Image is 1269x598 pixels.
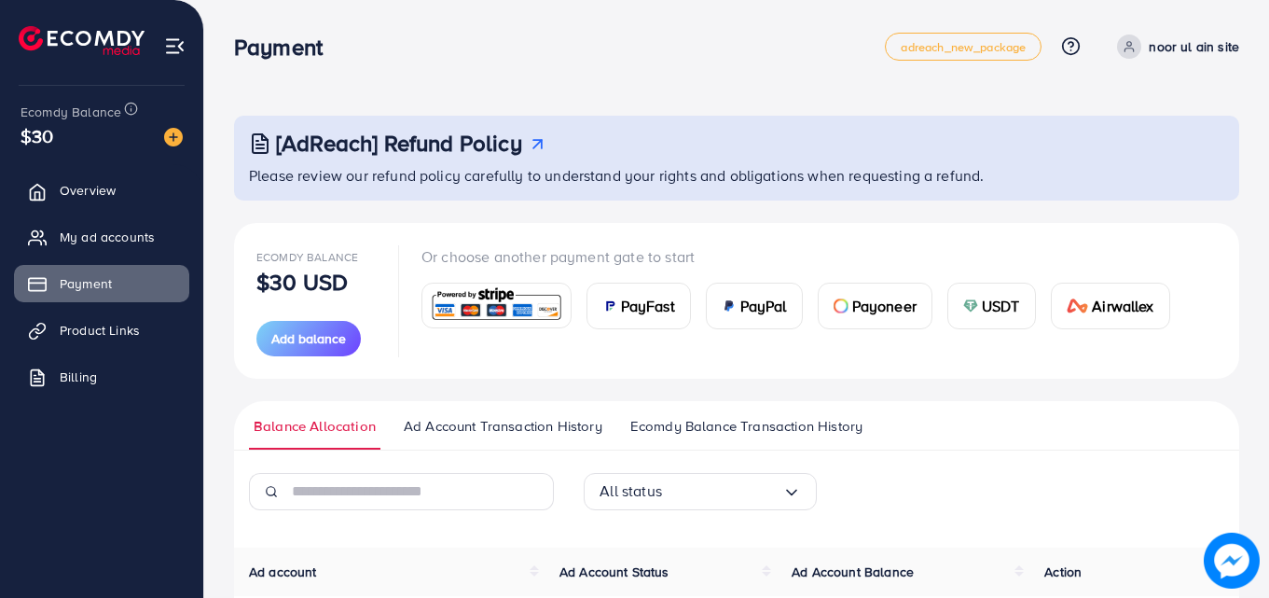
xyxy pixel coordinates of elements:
[602,299,617,313] img: card
[14,358,189,396] a: Billing
[901,41,1026,53] span: adreach_new_package
[586,283,691,329] a: cardPayFast
[249,164,1228,187] p: Please review our refund policy carefully to understand your rights and obligations when requesti...
[706,283,803,329] a: cardPayPal
[740,295,787,317] span: PayPal
[722,299,737,313] img: card
[885,33,1041,61] a: adreach_new_package
[254,416,376,437] span: Balance Allocation
[1067,299,1089,313] img: card
[60,368,97,386] span: Billing
[14,172,189,209] a: Overview
[256,271,348,293] p: $30 USD
[421,245,1185,268] p: Or choose another payment gate to start
[428,285,565,326] img: card
[60,321,140,340] span: Product Links
[21,122,53,149] span: $30
[249,563,317,581] span: Ad account
[982,295,1020,317] span: USDT
[14,265,189,302] a: Payment
[621,295,675,317] span: PayFast
[276,130,522,157] h3: [AdReach] Refund Policy
[14,312,189,349] a: Product Links
[271,329,346,348] span: Add balance
[404,416,602,437] span: Ad Account Transaction History
[164,35,186,57] img: menu
[60,181,116,200] span: Overview
[834,299,848,313] img: card
[662,477,782,506] input: Search for option
[852,295,917,317] span: Payoneer
[421,283,572,328] a: card
[1051,283,1170,329] a: cardAirwallex
[60,274,112,293] span: Payment
[600,477,662,506] span: All status
[256,321,361,356] button: Add balance
[559,563,669,581] span: Ad Account Status
[792,563,914,581] span: Ad Account Balance
[630,416,862,437] span: Ecomdy Balance Transaction History
[14,218,189,256] a: My ad accounts
[1149,35,1239,58] p: noor ul ain site
[584,473,817,510] div: Search for option
[19,26,145,55] img: logo
[234,34,338,61] h3: Payment
[818,283,932,329] a: cardPayoneer
[1092,295,1153,317] span: Airwallex
[963,299,978,313] img: card
[1044,563,1082,581] span: Action
[60,228,155,246] span: My ad accounts
[164,128,183,146] img: image
[256,249,358,265] span: Ecomdy Balance
[1110,35,1239,59] a: noor ul ain site
[1204,533,1260,589] img: image
[21,103,121,121] span: Ecomdy Balance
[947,283,1036,329] a: cardUSDT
